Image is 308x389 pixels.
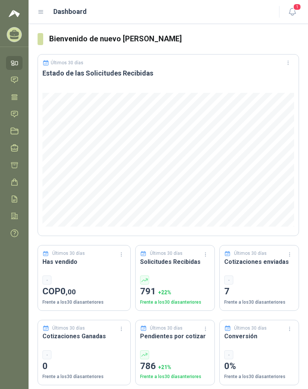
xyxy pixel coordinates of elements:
p: Frente a los 30 días anteriores [224,299,294,306]
p: 7 [224,285,294,299]
p: Frente a los 30 días anteriores [42,373,126,380]
p: Últimos 30 días [234,325,267,332]
p: Últimos 30 días [234,250,267,257]
p: 0 [42,359,126,374]
h3: Solicitudes Recibidas [140,257,210,266]
p: COP [42,285,126,299]
span: + 21 % [158,364,171,370]
h3: Conversión [224,331,294,341]
img: Logo peakr [9,9,20,18]
span: 1 [293,3,301,11]
span: ,00 [66,288,76,296]
div: - [224,275,233,285]
div: - [42,350,51,359]
div: - [224,350,233,359]
h3: Cotizaciones enviadas [224,257,294,266]
p: Últimos 30 días [52,325,85,332]
p: Frente a los 30 días anteriores [224,373,294,380]
button: 1 [285,5,299,19]
h3: Bienvenido de nuevo [PERSON_NAME] [49,33,299,45]
p: Últimos 30 días [52,250,85,257]
p: 0% [224,359,294,374]
div: - [42,275,51,285]
h1: Dashboard [53,6,87,17]
h3: Estado de las Solicitudes Recibidas [42,69,294,78]
span: 0 [60,286,76,297]
p: Últimos 30 días [51,60,83,65]
h3: Has vendido [42,257,126,266]
p: Frente a los 30 días anteriores [140,373,210,380]
p: Frente a los 30 días anteriores [42,299,126,306]
p: Frente a los 30 días anteriores [140,299,210,306]
p: Últimos 30 días [150,325,183,332]
h3: Pendientes por cotizar [140,331,210,341]
span: + 22 % [158,289,171,295]
h3: Cotizaciones Ganadas [42,331,126,341]
p: Últimos 30 días [150,250,183,257]
p: 786 [140,359,210,374]
p: 791 [140,285,210,299]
